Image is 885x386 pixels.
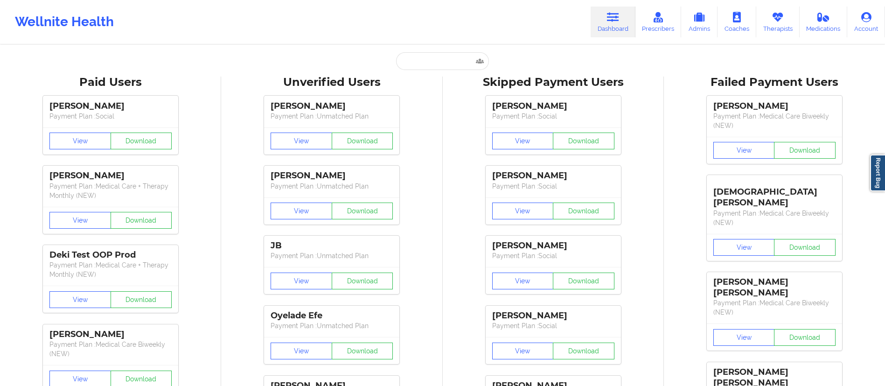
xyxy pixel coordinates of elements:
[271,240,393,251] div: JB
[670,75,878,90] div: Failed Payment Users
[49,170,172,181] div: [PERSON_NAME]
[800,7,848,37] a: Medications
[492,170,614,181] div: [PERSON_NAME]
[271,321,393,330] p: Payment Plan : Unmatched Plan
[492,240,614,251] div: [PERSON_NAME]
[228,75,436,90] div: Unverified Users
[492,203,554,219] button: View
[49,260,172,279] p: Payment Plan : Medical Care + Therapy Monthly (NEW)
[49,101,172,112] div: [PERSON_NAME]
[49,340,172,358] p: Payment Plan : Medical Care Biweekly (NEW)
[332,203,393,219] button: Download
[271,203,332,219] button: View
[774,142,836,159] button: Download
[332,273,393,289] button: Download
[492,101,614,112] div: [PERSON_NAME]
[713,239,775,256] button: View
[492,343,554,359] button: View
[49,329,172,340] div: [PERSON_NAME]
[492,133,554,149] button: View
[713,101,836,112] div: [PERSON_NAME]
[111,212,172,229] button: Download
[774,239,836,256] button: Download
[49,250,172,260] div: Deki Test OOP Prod
[111,291,172,308] button: Download
[271,112,393,121] p: Payment Plan : Unmatched Plan
[271,251,393,260] p: Payment Plan : Unmatched Plan
[492,310,614,321] div: [PERSON_NAME]
[756,7,800,37] a: Therapists
[332,343,393,359] button: Download
[713,277,836,298] div: [PERSON_NAME] [PERSON_NAME]
[111,133,172,149] button: Download
[681,7,718,37] a: Admins
[271,101,393,112] div: [PERSON_NAME]
[49,212,111,229] button: View
[591,7,635,37] a: Dashboard
[713,209,836,227] p: Payment Plan : Medical Care Biweekly (NEW)
[713,180,836,208] div: [DEMOGRAPHIC_DATA][PERSON_NAME]
[492,273,554,289] button: View
[492,251,614,260] p: Payment Plan : Social
[271,310,393,321] div: Oyelade Efe
[553,343,614,359] button: Download
[713,112,836,130] p: Payment Plan : Medical Care Biweekly (NEW)
[492,112,614,121] p: Payment Plan : Social
[49,133,111,149] button: View
[271,170,393,181] div: [PERSON_NAME]
[492,182,614,191] p: Payment Plan : Social
[449,75,657,90] div: Skipped Payment Users
[271,133,332,149] button: View
[492,321,614,330] p: Payment Plan : Social
[635,7,682,37] a: Prescribers
[7,75,215,90] div: Paid Users
[49,182,172,200] p: Payment Plan : Medical Care + Therapy Monthly (NEW)
[774,329,836,346] button: Download
[271,343,332,359] button: View
[718,7,756,37] a: Coaches
[713,142,775,159] button: View
[847,7,885,37] a: Account
[49,291,111,308] button: View
[332,133,393,149] button: Download
[553,273,614,289] button: Download
[271,182,393,191] p: Payment Plan : Unmatched Plan
[271,273,332,289] button: View
[49,112,172,121] p: Payment Plan : Social
[713,329,775,346] button: View
[870,154,885,191] a: Report Bug
[553,203,614,219] button: Download
[553,133,614,149] button: Download
[713,298,836,317] p: Payment Plan : Medical Care Biweekly (NEW)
